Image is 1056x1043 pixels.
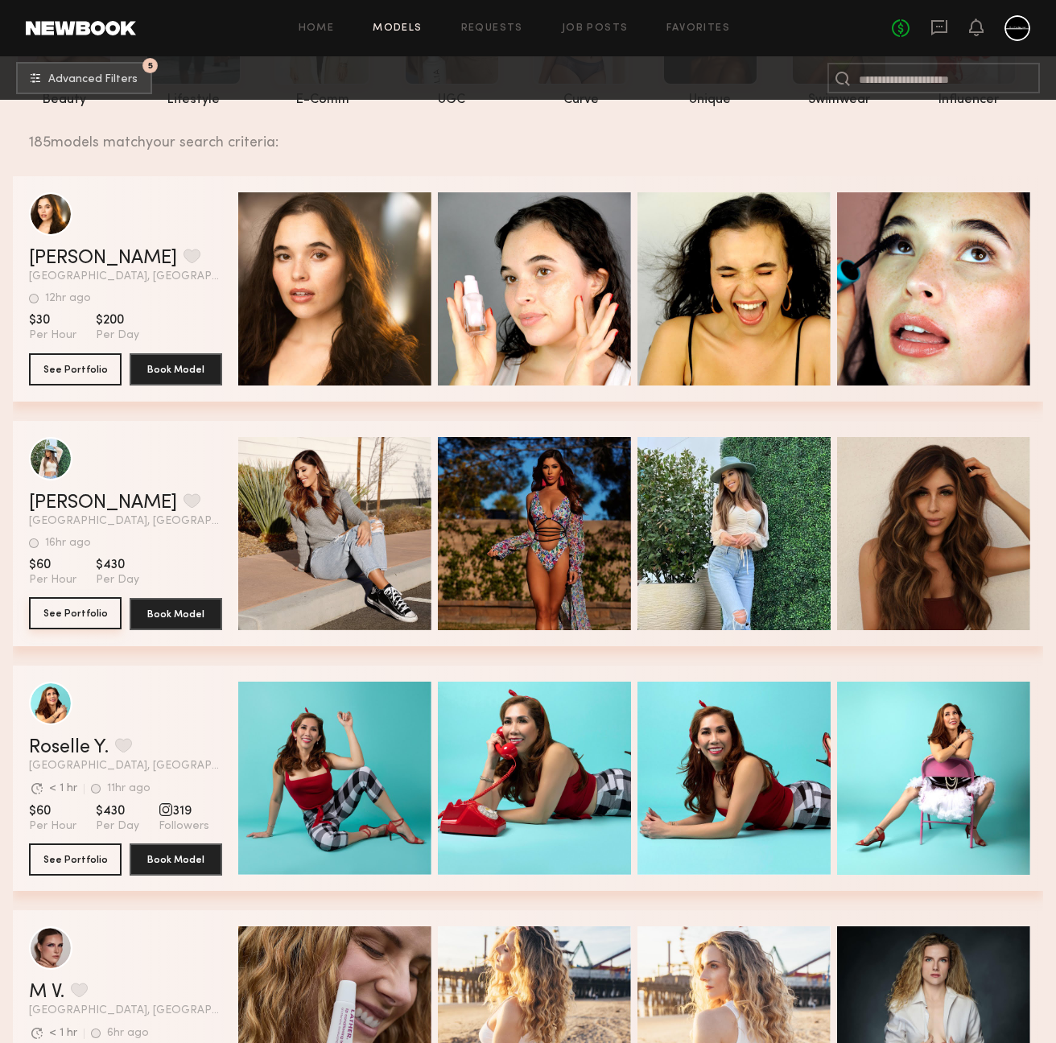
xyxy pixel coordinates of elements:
span: 5 [148,62,153,69]
div: < 1 hr [49,1028,77,1039]
a: Job Posts [562,23,629,34]
span: Per Hour [29,819,76,834]
span: Per Day [96,819,139,834]
span: $30 [29,312,76,328]
a: Models [373,23,422,34]
button: See Portfolio [29,843,122,876]
div: 12hr ago [45,293,91,304]
button: See Portfolio [29,597,122,629]
a: [PERSON_NAME] [29,249,177,268]
div: 185 models match your search criteria: [29,117,1030,150]
button: Book Model [130,598,222,630]
a: M V. [29,983,64,1002]
div: influencer [921,93,1017,107]
div: beauty [16,93,112,107]
a: See Portfolio [29,598,122,630]
span: $430 [96,557,139,573]
div: 11hr ago [107,783,151,794]
a: [PERSON_NAME] [29,493,177,513]
a: Requests [461,23,523,34]
div: 16hr ago [45,538,91,549]
span: [GEOGRAPHIC_DATA], [GEOGRAPHIC_DATA] [29,271,222,282]
button: See Portfolio [29,353,122,385]
span: Followers [159,819,209,834]
div: curve [533,93,629,107]
span: 319 [159,803,209,819]
span: [GEOGRAPHIC_DATA], [GEOGRAPHIC_DATA] [29,761,222,772]
button: 5Advanced Filters [16,62,152,94]
span: $60 [29,557,76,573]
span: Per Day [96,328,139,343]
a: Favorites [666,23,730,34]
div: unique [662,93,758,107]
div: < 1 hr [49,783,77,794]
button: Book Model [130,353,222,385]
span: [GEOGRAPHIC_DATA], [GEOGRAPHIC_DATA] [29,516,222,527]
div: lifestyle [146,93,241,107]
a: Roselle Y. [29,738,109,757]
div: 6hr ago [107,1028,149,1039]
span: Per Hour [29,328,76,343]
span: $430 [96,803,139,819]
div: swimwear [791,93,887,107]
span: Per Day [96,573,139,587]
span: Advanced Filters [48,74,138,85]
span: [GEOGRAPHIC_DATA], [GEOGRAPHIC_DATA] [29,1005,222,1016]
div: e-comm [274,93,370,107]
button: Book Model [130,843,222,876]
a: Home [299,23,335,34]
div: UGC [404,93,500,107]
span: $200 [96,312,139,328]
span: Per Hour [29,573,76,587]
span: $60 [29,803,76,819]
